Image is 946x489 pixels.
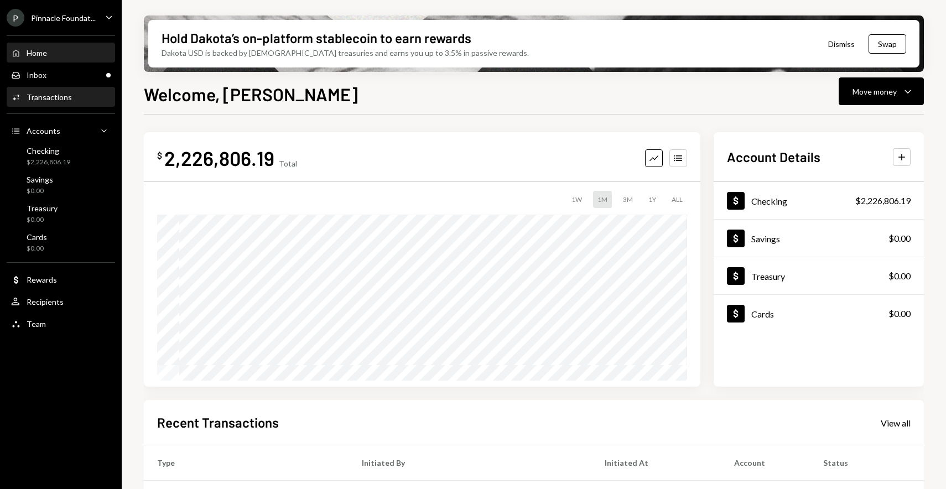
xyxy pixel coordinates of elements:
div: $2,226,806.19 [27,158,70,167]
div: $2,226,806.19 [855,194,911,207]
button: Dismiss [814,31,869,57]
div: Home [27,48,47,58]
a: Team [7,314,115,334]
div: Recipients [27,297,64,306]
a: Treasury$0.00 [714,257,924,294]
div: 1W [567,191,586,208]
a: Inbox [7,65,115,85]
div: $0.00 [27,186,53,196]
div: Checking [27,146,70,155]
div: $0.00 [888,307,911,320]
th: Initiated At [591,445,721,481]
h2: Recent Transactions [157,413,279,431]
a: Accounts [7,121,115,141]
button: Swap [869,34,906,54]
div: Rewards [27,275,57,284]
div: Savings [751,233,780,244]
a: Cards$0.00 [714,295,924,332]
div: Cards [27,232,47,242]
h1: Welcome, [PERSON_NAME] [144,83,358,105]
div: Cards [751,309,774,319]
div: Hold Dakota’s on-platform stablecoin to earn rewards [162,29,471,47]
div: Accounts [27,126,60,136]
div: $0.00 [888,269,911,283]
div: Pinnacle Foundat... [31,13,96,23]
th: Account [721,445,810,481]
a: Cards$0.00 [7,229,115,256]
div: Savings [27,175,53,184]
div: ALL [667,191,687,208]
a: View all [881,417,911,429]
div: $0.00 [888,232,911,245]
div: 1M [593,191,612,208]
a: Recipients [7,292,115,311]
div: $ [157,150,162,161]
div: 1Y [644,191,661,208]
th: Initiated By [349,445,591,481]
th: Type [144,445,349,481]
a: Savings$0.00 [714,220,924,257]
a: Checking$2,226,806.19 [7,143,115,169]
div: $0.00 [27,215,58,225]
div: P [7,9,24,27]
div: Team [27,319,46,329]
div: Transactions [27,92,72,102]
div: View all [881,418,911,429]
div: 2,226,806.19 [164,145,274,170]
a: Rewards [7,269,115,289]
button: Move money [839,77,924,105]
div: 3M [618,191,637,208]
a: Transactions [7,87,115,107]
div: Inbox [27,70,46,80]
h2: Account Details [727,148,820,166]
a: Treasury$0.00 [7,200,115,227]
div: Treasury [751,271,785,282]
a: Home [7,43,115,63]
div: Move money [853,86,897,97]
a: Checking$2,226,806.19 [714,182,924,219]
div: Total [279,159,297,168]
div: Dakota USD is backed by [DEMOGRAPHIC_DATA] treasuries and earns you up to 3.5% in passive rewards. [162,47,529,59]
th: Status [810,445,924,481]
div: Checking [751,196,787,206]
div: $0.00 [27,244,47,253]
a: Savings$0.00 [7,171,115,198]
div: Treasury [27,204,58,213]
